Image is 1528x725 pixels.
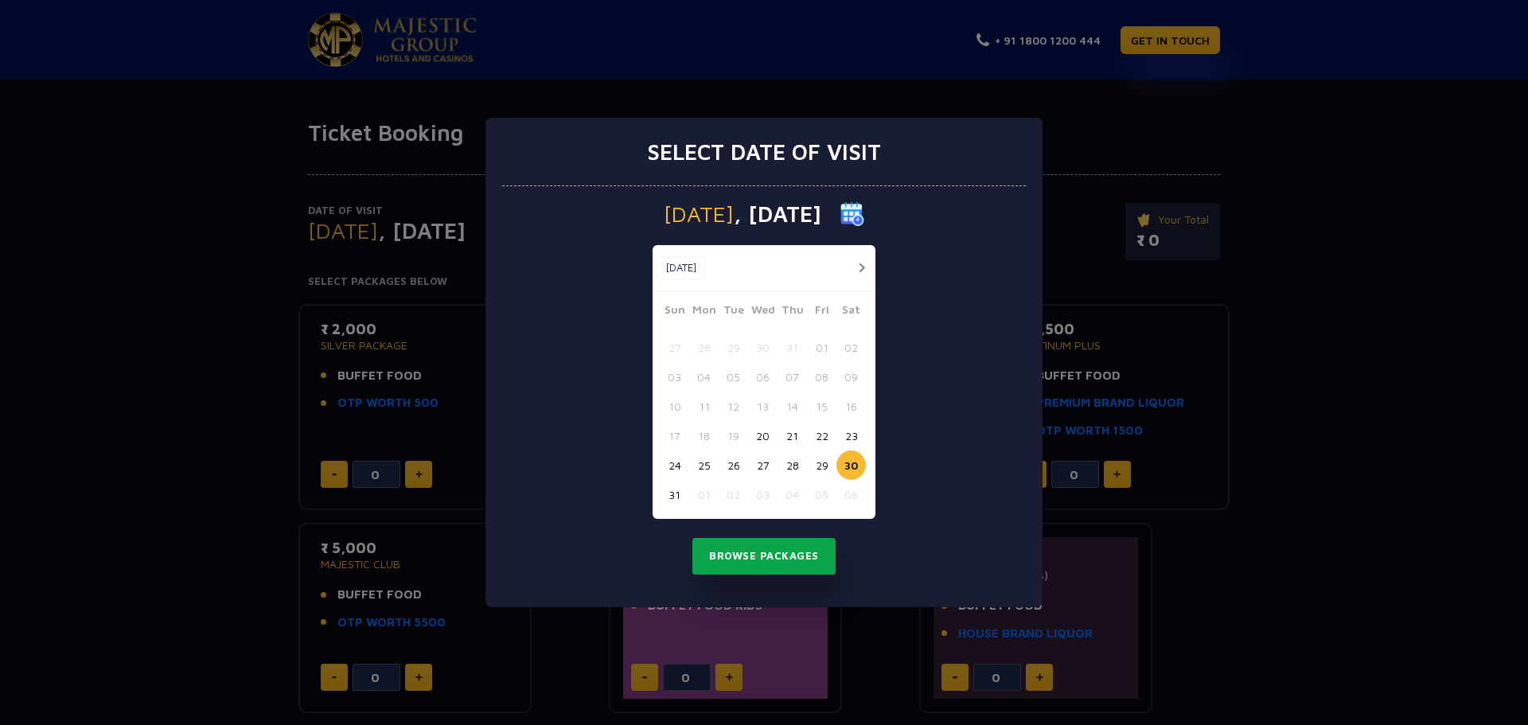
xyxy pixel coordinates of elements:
button: 29 [719,333,748,362]
button: 13 [748,392,778,421]
span: Mon [689,301,719,323]
button: 30 [836,450,866,480]
button: 25 [689,450,719,480]
img: calender icon [840,202,864,226]
h3: Select date of visit [647,138,881,166]
button: 05 [807,480,836,509]
span: Wed [748,301,778,323]
span: Thu [778,301,807,323]
button: [DATE] [657,256,705,280]
button: 27 [660,333,689,362]
button: 20 [748,421,778,450]
span: [DATE] [664,203,734,225]
button: 02 [836,333,866,362]
span: Fri [807,301,836,323]
button: 12 [719,392,748,421]
button: 07 [778,362,807,392]
button: 10 [660,392,689,421]
span: Sat [836,301,866,323]
button: 01 [807,333,836,362]
button: 19 [719,421,748,450]
button: 04 [778,480,807,509]
button: 06 [836,480,866,509]
button: 28 [689,333,719,362]
button: 16 [836,392,866,421]
button: 06 [748,362,778,392]
button: 04 [689,362,719,392]
span: Sun [660,301,689,323]
button: 22 [807,421,836,450]
button: 24 [660,450,689,480]
button: 31 [778,333,807,362]
button: 23 [836,421,866,450]
button: 11 [689,392,719,421]
button: 17 [660,421,689,450]
button: 28 [778,450,807,480]
button: 01 [689,480,719,509]
button: 09 [836,362,866,392]
button: 26 [719,450,748,480]
span: , [DATE] [734,203,821,225]
button: 30 [748,333,778,362]
span: Tue [719,301,748,323]
button: Browse Packages [692,538,836,575]
button: 15 [807,392,836,421]
button: 29 [807,450,836,480]
button: 18 [689,421,719,450]
button: 03 [660,362,689,392]
button: 02 [719,480,748,509]
button: 08 [807,362,836,392]
button: 21 [778,421,807,450]
button: 05 [719,362,748,392]
button: 03 [748,480,778,509]
button: 31 [660,480,689,509]
button: 14 [778,392,807,421]
button: 27 [748,450,778,480]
